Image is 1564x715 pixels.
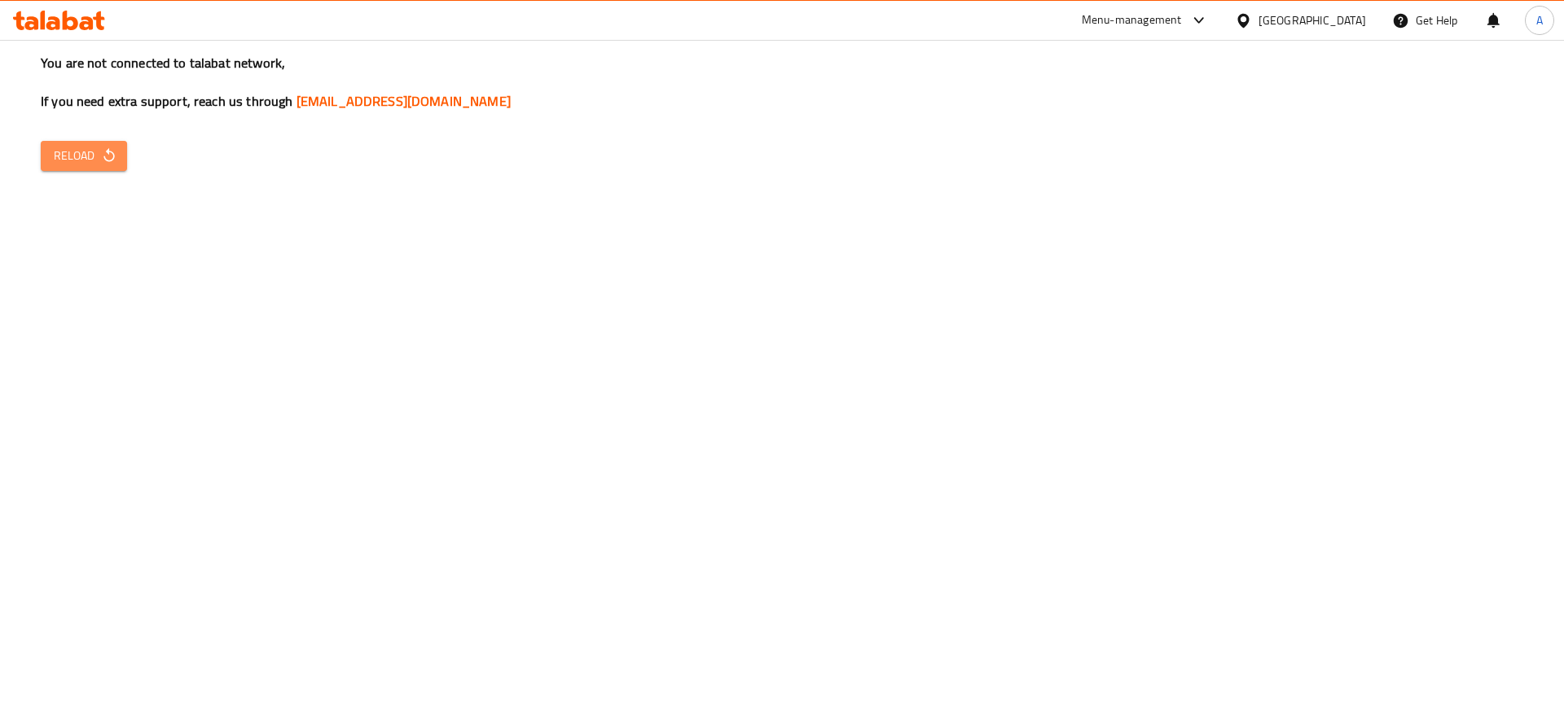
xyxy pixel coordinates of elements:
[1536,11,1543,29] span: A
[297,89,511,113] a: [EMAIL_ADDRESS][DOMAIN_NAME]
[54,146,114,166] span: Reload
[1259,11,1366,29] div: [GEOGRAPHIC_DATA]
[1082,11,1182,30] div: Menu-management
[41,141,127,171] button: Reload
[41,54,1523,111] h3: You are not connected to talabat network, If you need extra support, reach us through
